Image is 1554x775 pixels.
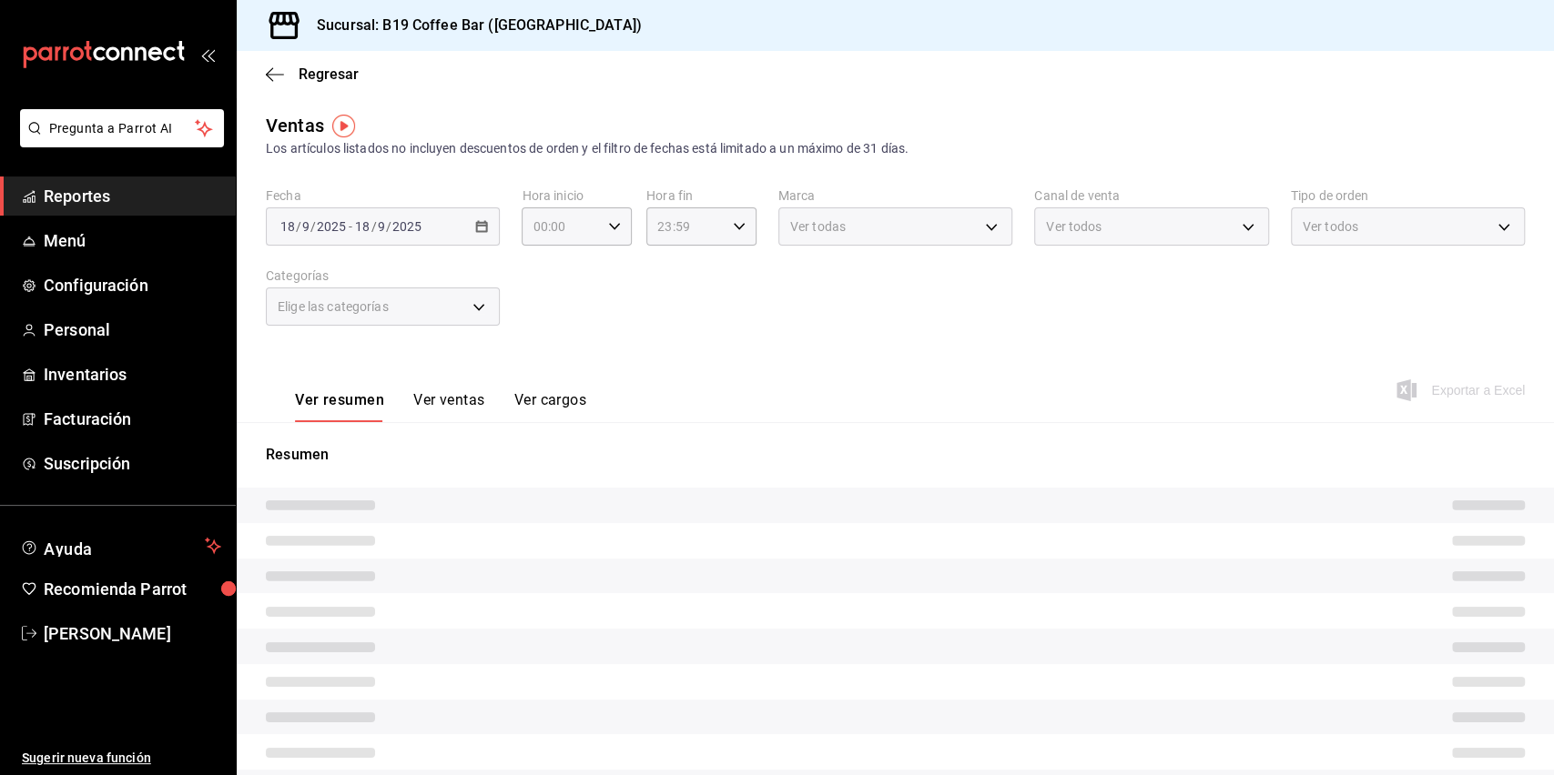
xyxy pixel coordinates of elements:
img: Tooltip marker [332,115,355,137]
button: Ver resumen [295,391,384,422]
input: ---- [391,219,422,234]
label: Marca [778,189,1012,202]
label: Canal de venta [1034,189,1268,202]
div: Ventas [266,112,324,139]
span: Ver todas [790,217,846,236]
span: Elige las categorías [278,297,389,316]
span: Recomienda Parrot [44,577,221,601]
div: Los artículos listados no incluyen descuentos de orden y el filtro de fechas está limitado a un m... [266,139,1525,158]
input: ---- [316,219,347,234]
input: -- [279,219,296,234]
div: navigation tabs [295,391,586,422]
span: / [386,219,391,234]
span: Regresar [299,65,359,83]
span: Configuración [44,273,221,297]
span: Reportes [44,184,221,208]
span: / [371,219,376,234]
span: / [310,219,316,234]
input: -- [377,219,386,234]
p: Resumen [266,444,1525,466]
span: Sugerir nueva función [22,749,221,768]
span: Inventarios [44,362,221,387]
button: open_drawer_menu [200,47,215,62]
button: Regresar [266,65,359,83]
input: -- [301,219,310,234]
span: / [296,219,301,234]
label: Hora fin [646,189,757,202]
button: Pregunta a Parrot AI [20,109,224,147]
span: Ver todos [1303,217,1358,236]
button: Ver ventas [413,391,485,422]
label: Tipo de orden [1291,189,1525,202]
span: Menú [44,228,221,253]
label: Hora inicio [522,189,632,202]
h3: Sucursal: B19 Coffee Bar ([GEOGRAPHIC_DATA]) [302,15,642,36]
span: Ayuda [44,535,198,557]
label: Fecha [266,189,500,202]
span: Pregunta a Parrot AI [49,119,196,138]
span: [PERSON_NAME] [44,621,221,646]
label: Categorías [266,269,500,282]
span: Facturación [44,407,221,431]
span: Ver todos [1046,217,1102,236]
a: Pregunta a Parrot AI [13,132,224,151]
span: - [349,219,352,234]
span: Personal [44,317,221,342]
span: Suscripción [44,451,221,476]
input: -- [354,219,371,234]
button: Ver cargos [514,391,587,422]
